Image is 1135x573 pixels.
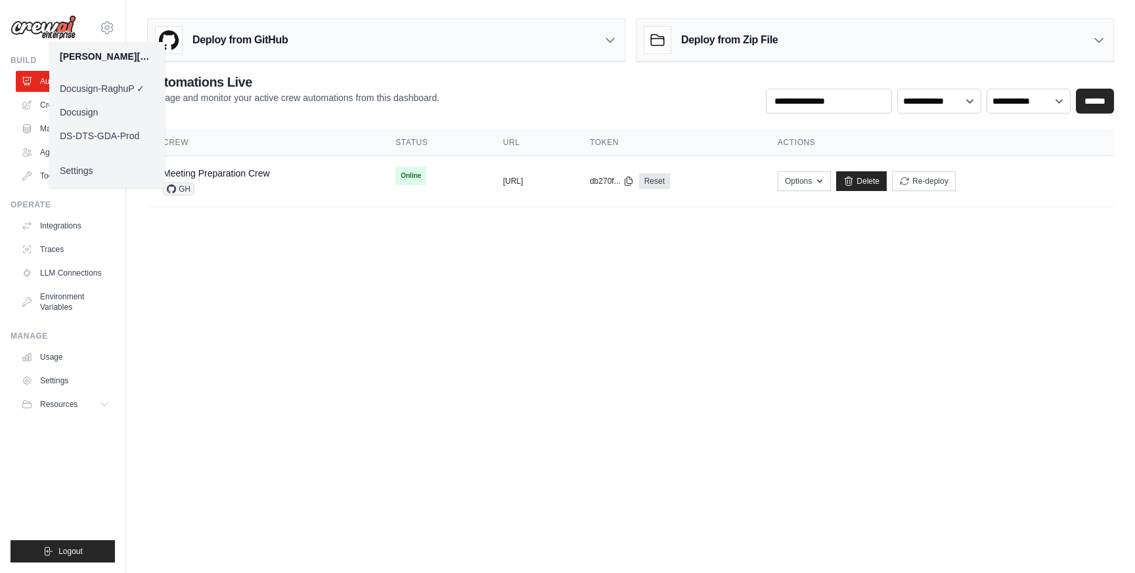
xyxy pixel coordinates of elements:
[163,182,194,196] span: GH
[16,95,115,116] a: Crew Studio
[487,129,574,156] th: URL
[16,394,115,415] button: Resources
[16,347,115,368] a: Usage
[11,331,115,341] div: Manage
[11,200,115,210] div: Operate
[681,32,778,48] h3: Deploy from Zip File
[58,546,83,557] span: Logout
[163,168,270,179] a: Meeting Preparation Crew
[395,167,426,185] span: Online
[11,540,115,562] button: Logout
[574,129,762,156] th: Token
[16,142,115,163] a: Agents
[16,165,115,186] a: Tool Registry
[16,118,115,139] a: Marketplace
[16,239,115,260] a: Traces
[16,215,115,236] a: Integrations
[147,129,380,156] th: Crew
[778,171,831,191] button: Options
[836,171,887,191] a: Delete
[156,27,182,53] img: GitHub Logo
[49,124,165,148] a: DS-DTS-GDA-Prod
[892,171,956,191] button: Re-deploy
[16,370,115,391] a: Settings
[380,129,487,156] th: Status
[147,73,439,91] h2: Automations Live
[147,91,439,104] p: Manage and monitor your active crew automations from this dashboard.
[16,286,115,318] a: Environment Variables
[639,173,670,189] a: Reset
[60,50,154,63] div: [PERSON_NAME][EMAIL_ADDRESS][DOMAIN_NAME]
[49,77,165,100] a: Docusign-RaghuP ✓
[49,100,165,124] a: Docusign
[40,399,78,410] span: Resources
[49,159,165,182] a: Settings
[590,176,634,186] button: db270f...
[11,15,76,40] img: Logo
[16,263,115,284] a: LLM Connections
[1069,510,1135,573] iframe: Chat Widget
[762,129,1114,156] th: Actions
[16,71,115,92] a: Automations
[11,55,115,66] div: Build
[192,32,288,48] h3: Deploy from GitHub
